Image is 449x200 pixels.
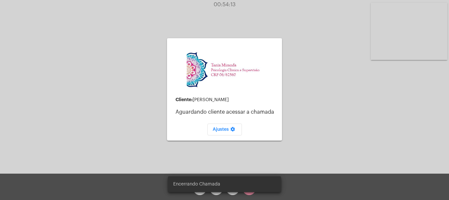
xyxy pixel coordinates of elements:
[173,181,220,187] span: Encerrando Chamada
[207,124,242,135] button: Ajustes
[176,97,277,102] div: [PERSON_NAME]
[176,109,277,115] p: Aguardando cliente acessar a chamada
[213,127,237,132] span: Ajustes
[214,2,236,7] span: 00:54:13
[187,50,262,89] img: 82f91219-cc54-a9e9-c892-318f5ec67ab1.jpg
[176,97,193,102] strong: Cliente:
[229,127,237,134] mat-icon: settings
